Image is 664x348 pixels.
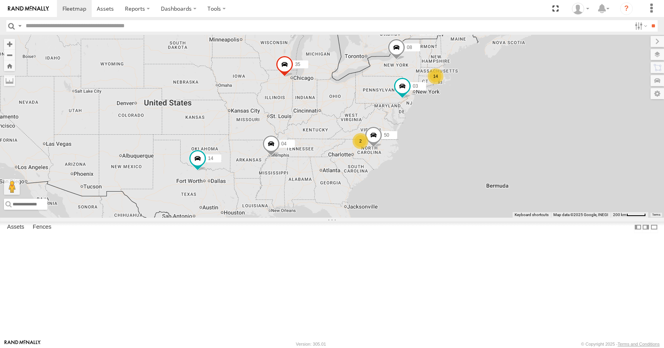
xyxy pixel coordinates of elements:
[17,20,23,32] label: Search Query
[353,133,368,149] div: 2
[3,222,28,233] label: Assets
[407,45,412,50] span: 08
[515,212,549,218] button: Keyboard shortcuts
[8,6,49,11] img: rand-logo.svg
[296,342,326,346] div: Version: 305.01
[413,84,418,89] span: 03
[652,213,660,216] a: Terms
[618,342,660,346] a: Terms and Conditions
[4,179,20,195] button: Drag Pegman onto the map to open Street View
[581,342,660,346] div: © Copyright 2025 -
[634,222,642,233] label: Dock Summary Table to the Left
[4,49,15,60] button: Zoom out
[295,62,300,67] span: 35
[428,68,443,84] div: 14
[384,133,389,138] span: 50
[611,212,648,218] button: Map Scale: 200 km per 45 pixels
[208,156,213,162] span: 14
[620,2,633,15] i: ?
[569,3,592,15] div: Aaron Kuchrawy
[4,75,15,86] label: Measure
[613,213,626,217] span: 200 km
[642,222,650,233] label: Dock Summary Table to the Right
[632,20,649,32] label: Search Filter Options
[281,141,287,147] span: 04
[4,340,41,348] a: Visit our Website
[651,88,664,99] label: Map Settings
[650,222,658,233] label: Hide Summary Table
[4,60,15,71] button: Zoom Home
[553,213,608,217] span: Map data ©2025 Google, INEGI
[4,39,15,49] button: Zoom in
[29,222,55,233] label: Fences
